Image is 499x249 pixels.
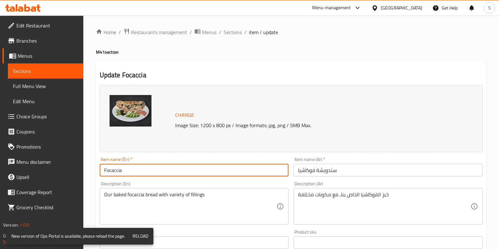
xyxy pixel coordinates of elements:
span: Menus [18,52,78,60]
a: Coverage Report [3,185,83,200]
a: Edit Menu [8,94,83,109]
nav: breadcrumb [96,28,486,36]
a: Choice Groups [3,109,83,124]
div: New version of Ops Portal is available, please reload the page. [11,230,125,243]
a: Restaurants management [123,28,187,36]
span: Edit Restaurant [16,22,78,29]
input: Enter name Ar [294,164,483,176]
textarea: Our baked focaccia bread with variety of fillings [104,192,277,222]
span: item / update [249,28,278,36]
span: Choice Groups [16,113,78,120]
a: Coupons [3,124,83,139]
a: Promotions [3,139,83,154]
span: S [488,4,491,11]
span: Menu disclaimer [16,158,78,166]
h2: Update Focaccia [100,70,483,80]
a: Home [96,28,116,36]
span: Reload [133,232,148,240]
a: Full Menu View [8,79,83,94]
div: [GEOGRAPHIC_DATA] [381,4,422,11]
a: Menu disclaimer [3,154,83,169]
input: Please enter product barcode [100,236,289,249]
span: Sections [13,67,78,75]
a: Edit Restaurant [3,18,83,33]
input: Please enter product sku [294,236,483,249]
span: Coupons [16,128,78,135]
span: Version: [3,221,19,229]
button: Change [173,109,197,122]
a: Sections [8,63,83,79]
span: Upsell [16,173,78,181]
span: Coverage Report [16,188,78,196]
span: 1.0.0 [20,221,29,229]
a: Upsell [3,169,83,185]
li: / [190,28,192,36]
input: Enter name En [100,164,289,176]
span: Restaurants management [131,28,187,36]
div: Menu-management [312,4,351,12]
button: Reload [130,230,151,242]
a: Sections [224,28,242,36]
p: Image Size: 1200 x 800 px / Image formats: jpg, png / 5MB Max. [173,122,445,129]
a: Support.OpsPlatform [3,238,43,246]
span: Edit Menu [13,98,78,105]
textarea: خبز الفوكاشيا الخاص بنا, مع مكونات مختلفة [298,192,471,222]
img: mmw_638936146264266504 [110,95,151,127]
li: / [119,28,121,36]
a: Menus [3,48,83,63]
a: Menus [194,28,217,36]
h4: M41 section [96,49,486,55]
span: Full Menu View [13,82,78,90]
span: Get support on: [3,232,32,240]
span: Promotions [16,143,78,151]
li: / [219,28,221,36]
a: Grocery Checklist [3,200,83,215]
li: / [244,28,247,36]
span: Change [175,110,194,120]
span: Menus [202,28,217,36]
span: Branches [16,37,78,44]
a: Branches [3,33,83,48]
span: Grocery Checklist [16,204,78,211]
